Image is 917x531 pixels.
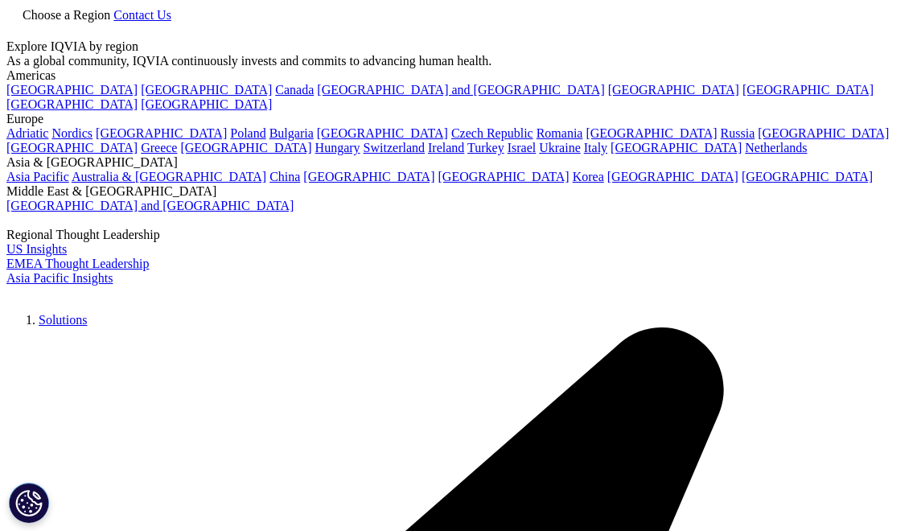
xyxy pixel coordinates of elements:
[608,83,739,97] a: [GEOGRAPHIC_DATA]
[141,83,272,97] a: [GEOGRAPHIC_DATA]
[9,483,49,523] button: Cookies Settings
[6,97,138,111] a: [GEOGRAPHIC_DATA]
[141,141,177,154] a: Greece
[745,141,807,154] a: Netherlands
[721,126,755,140] a: Russia
[6,141,138,154] a: [GEOGRAPHIC_DATA]
[269,170,300,183] a: China
[51,126,93,140] a: Nordics
[537,126,583,140] a: Romania
[758,126,889,140] a: [GEOGRAPHIC_DATA]
[317,83,604,97] a: [GEOGRAPHIC_DATA] and [GEOGRAPHIC_DATA]
[573,170,604,183] a: Korea
[6,83,138,97] a: [GEOGRAPHIC_DATA]
[6,68,911,83] div: Americas
[584,141,607,154] a: Italy
[39,313,87,327] a: Solutions
[467,141,504,154] a: Turkey
[6,112,911,126] div: Europe
[539,141,581,154] a: Ukraine
[586,126,717,140] a: [GEOGRAPHIC_DATA]
[451,126,533,140] a: Czech Republic
[317,126,448,140] a: [GEOGRAPHIC_DATA]
[6,170,69,183] a: Asia Pacific
[113,8,171,22] a: Contact Us
[611,141,742,154] a: [GEOGRAPHIC_DATA]
[269,126,314,140] a: Bulgaria
[96,126,227,140] a: [GEOGRAPHIC_DATA]
[303,170,434,183] a: [GEOGRAPHIC_DATA]
[23,8,110,22] span: Choose a Region
[742,170,873,183] a: [GEOGRAPHIC_DATA]
[6,184,911,199] div: Middle East & [GEOGRAPHIC_DATA]
[364,141,425,154] a: Switzerland
[6,126,48,140] a: Adriatic
[6,39,911,54] div: Explore IQVIA by region
[6,155,911,170] div: Asia & [GEOGRAPHIC_DATA]
[141,97,272,111] a: [GEOGRAPHIC_DATA]
[6,54,911,68] div: As a global community, IQVIA continuously invests and commits to advancing human health.
[180,141,311,154] a: [GEOGRAPHIC_DATA]
[6,271,113,285] a: Asia Pacific Insights
[315,141,360,154] a: Hungary
[6,242,67,256] a: US Insights
[6,257,149,270] a: EMEA Thought Leadership
[428,141,464,154] a: Ireland
[275,83,314,97] a: Canada
[438,170,570,183] a: [GEOGRAPHIC_DATA]
[230,126,265,140] a: Poland
[742,83,874,97] a: [GEOGRAPHIC_DATA]
[72,170,266,183] a: Australia & [GEOGRAPHIC_DATA]
[508,141,537,154] a: Israel
[6,228,911,242] div: Regional Thought Leadership
[607,170,738,183] a: [GEOGRAPHIC_DATA]
[6,199,294,212] a: [GEOGRAPHIC_DATA] and [GEOGRAPHIC_DATA]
